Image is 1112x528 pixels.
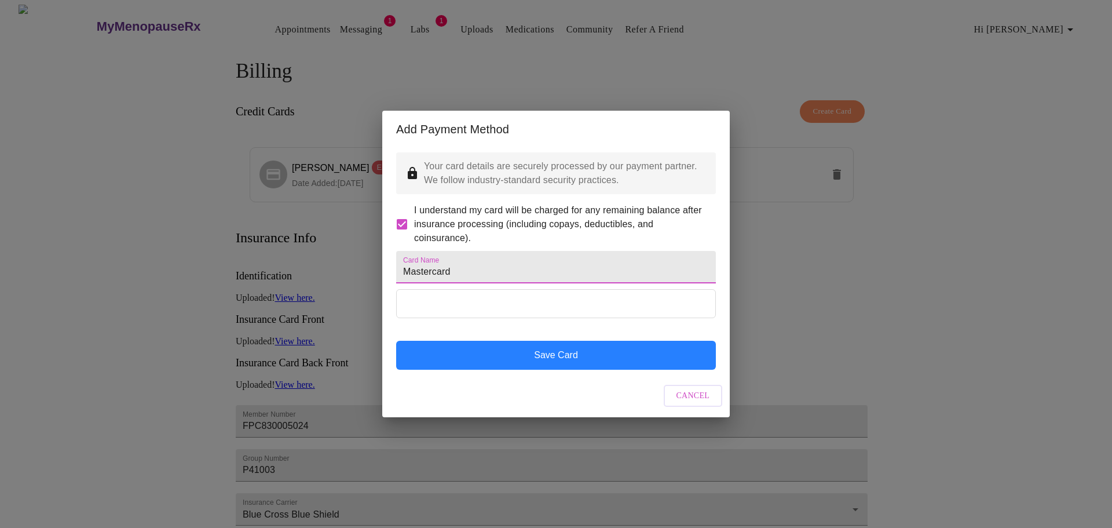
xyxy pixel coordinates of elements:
[396,120,716,139] h2: Add Payment Method
[664,385,723,407] button: Cancel
[676,389,710,403] span: Cancel
[397,290,715,318] iframe: Secure Credit Card Form
[414,203,707,245] span: I understand my card will be charged for any remaining balance after insurance processing (includ...
[424,159,707,187] p: Your card details are securely processed by our payment partner. We follow industry-standard secu...
[396,341,716,370] button: Save Card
